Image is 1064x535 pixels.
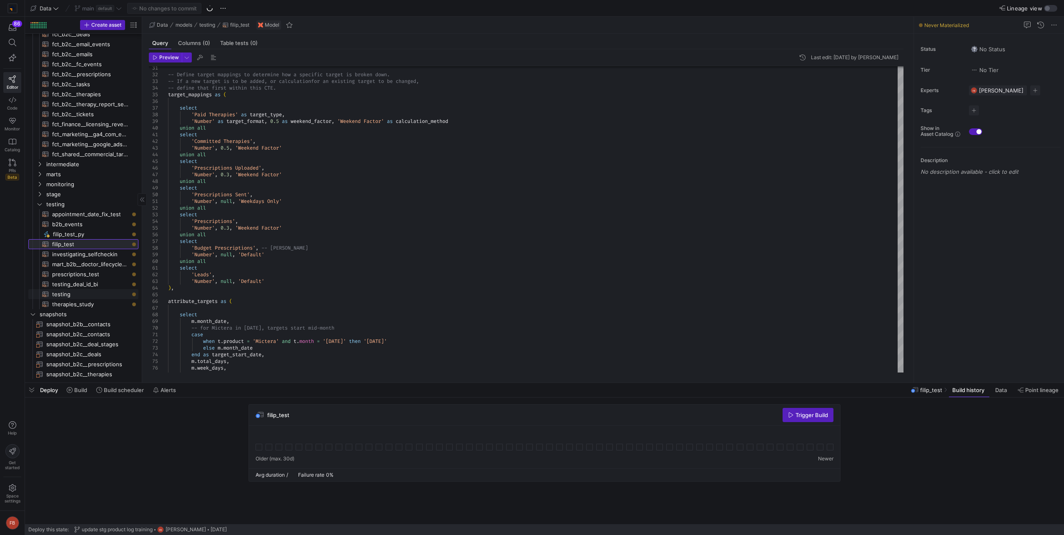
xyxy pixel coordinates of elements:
img: undefined [258,22,263,27]
a: Monitor [3,114,21,135]
button: Point lineage [1014,383,1062,397]
div: Press SPACE to select this row. [28,219,138,229]
div: 33 [149,78,158,85]
span: target_type [250,111,282,118]
button: No tierNo Tier [969,65,1001,75]
span: Experts [921,87,962,93]
p: Description [921,157,1061,163]
span: attribute_targets [168,298,218,305]
a: Spacesettings [3,480,21,507]
div: FB [6,516,19,530]
div: 56 [149,231,158,238]
span: , [250,191,253,198]
span: Build history [952,387,984,393]
span: investigating_selfcheckin​​​​​​​​​​ [52,250,129,259]
div: Press SPACE to select this row. [28,249,138,259]
span: union [180,205,194,211]
span: Data [995,387,1007,393]
span: ( [229,298,232,305]
span: 'Weekdays Only' [238,198,282,205]
span: 'Weekend Factor' [235,225,282,231]
a: snapshot_b2c__prescriptions​​​​​​​ [28,359,138,369]
a: fct_finance__licensing_revenue​​​​​​​​​​ [28,119,138,129]
span: 0.3 [221,225,229,231]
a: snapshot_b2c__contacts​​​​​​​ [28,329,138,339]
span: union [180,125,194,131]
span: , [215,278,218,285]
span: -- [PERSON_NAME] [261,245,308,251]
span: , [215,145,218,151]
div: 51 [149,198,158,205]
span: all [197,231,206,238]
span: null [221,198,232,205]
span: 0.5 [270,118,279,125]
button: Alerts [149,383,180,397]
a: Catalog [3,135,21,155]
span: Never Materialized [924,22,969,28]
button: Data [991,383,1012,397]
span: testing_deal_id_bi​​​​​​​​​​ [52,280,129,289]
button: Build history [949,383,990,397]
span: fic target is broken down. [314,71,390,78]
span: all [197,178,206,185]
button: 86 [3,20,21,35]
span: fct_b2c__fc_events​​​​​​​​​​ [52,60,129,69]
span: fct_marketing__google_ads_campaigns​​​​​​​​​​ [52,140,129,149]
button: Trigger Build [783,408,833,422]
span: Show in Asset Catalog [921,125,953,137]
div: Press SPACE to select this row. [28,279,138,289]
div: 65 [149,291,158,298]
div: Press SPACE to select this row. [28,29,138,39]
span: , [331,118,334,125]
div: 63 [149,278,158,285]
div: Press SPACE to select this row. [28,49,138,59]
div: 49 [149,185,158,191]
div: 58 [149,245,158,251]
div: Press SPACE to select this row. [28,109,138,119]
a: filip_test​​​​​​​​​​ [28,239,138,249]
span: Lineage view [1007,5,1042,12]
span: fct_b2c__prescriptions​​​​​​​​​​ [52,70,129,79]
span: Avg duration [256,472,285,478]
div: Press SPACE to select this row. [28,39,138,49]
div: Press SPACE to select this row. [28,209,138,219]
span: fct_b2c__email_events​​​​​​​​​​ [52,40,129,49]
div: Press SPACE to select this row. [28,179,138,189]
span: snapshot_b2c__deal_stages​​​​​​​ [46,340,129,349]
a: https://storage.googleapis.com/y42-prod-data-exchange/images/RPxujLVyfKs3dYbCaMXym8FJVsr3YB0cxJXX... [3,1,21,15]
span: Build scheduler [104,387,144,393]
span: mart_b2b__doctor_lifecycle_test​​​​​​​​​​ [52,260,129,269]
span: select [180,131,197,138]
span: as [215,91,221,98]
div: 46 [149,165,158,171]
span: select [180,265,197,271]
div: Last edit: [DATE] by [PERSON_NAME] [811,55,898,60]
span: appointment_date_fix_test​​​​​​​​​​ [52,210,129,219]
span: , [229,225,232,231]
span: , [232,198,235,205]
span: , [215,251,218,258]
div: Press SPACE to select this row. [28,299,138,309]
span: 'Number' [191,171,215,178]
div: 62 [149,271,158,278]
span: union [180,178,194,185]
span: 'Default' [238,251,264,258]
button: Build [63,383,91,397]
span: 'Budget Prescriptions' [191,245,256,251]
span: as [221,298,226,305]
div: 35 [149,91,158,98]
div: Press SPACE to select this row. [28,89,138,99]
div: 55 [149,225,158,231]
span: stage [46,190,137,199]
a: filip_test_py​​​​​ [28,229,138,239]
div: Press SPACE to select this row. [28,169,138,179]
span: Data [40,5,51,12]
span: as [387,118,393,125]
a: Code [3,93,21,114]
span: snapshot_b2b__contacts​​​​​​​ [46,320,129,329]
span: testing​​​​​​​​​​ [52,290,129,299]
div: Press SPACE to select this row. [28,79,138,89]
a: therapies_study​​​​​​​​​​ [28,299,138,309]
span: , [282,111,285,118]
span: update stg product log training [82,527,153,532]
